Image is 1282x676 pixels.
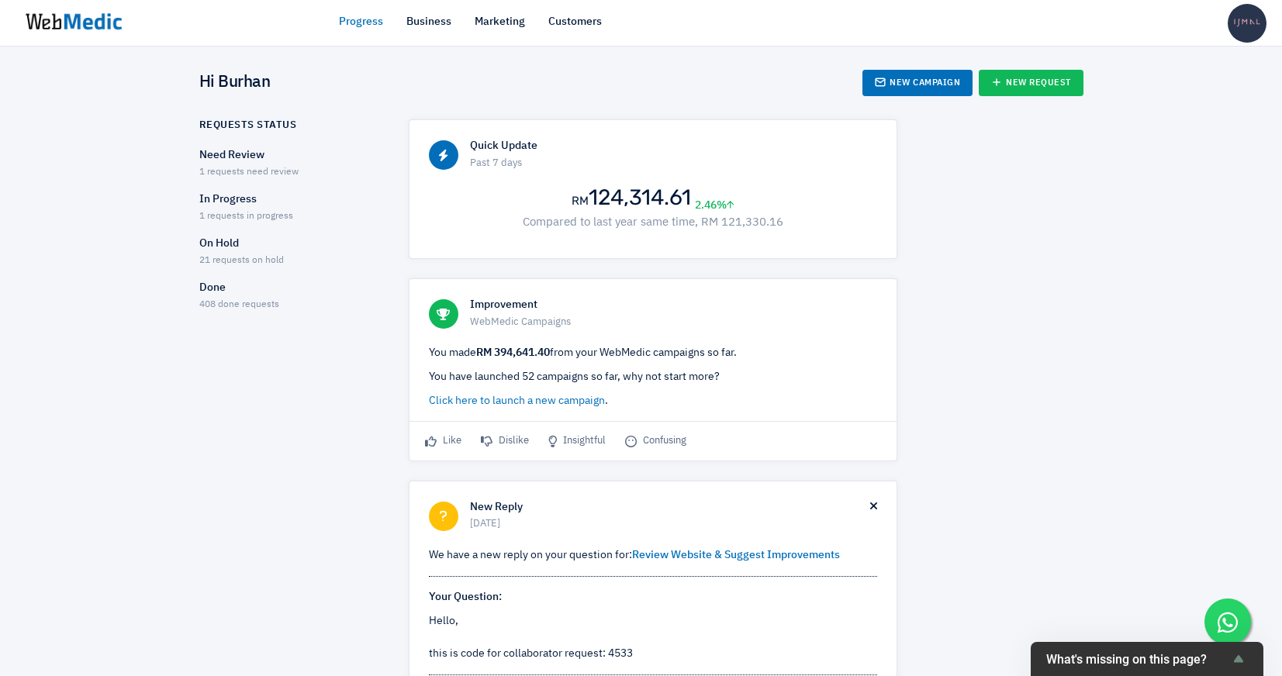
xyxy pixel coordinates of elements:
p: We have a new reply on your question for: [429,547,877,564]
span: 1 requests need review [199,167,299,177]
p: You have launched 52 campaigns so far, why not start more? [429,369,877,385]
a: Customers [548,14,602,30]
strong: RM 394,641.40 [476,347,550,358]
span: 21 requests on hold [199,256,284,265]
h6: Improvement [470,298,877,312]
a: Review Website & Suggest Improvements [632,550,840,560]
a: Click here to launch a new campaign [429,395,605,406]
a: Progress [339,14,383,30]
div: Hello, this is code for collaborator request: 4533 [429,613,877,662]
a: New Campaign [862,70,973,96]
h6: Requests Status [199,119,297,132]
a: Marketing [475,14,525,30]
span: 2.46% [695,198,734,214]
span: WebMedic Campaigns [470,315,877,330]
p: Your Question: [429,589,877,605]
p: . [429,393,877,409]
p: Need Review [199,147,382,164]
span: What's missing on this page? [1046,652,1229,667]
span: Like [425,433,461,449]
p: Compared to last year same time, RM 121,330.16 [429,214,877,232]
h2: 124,314.61 [572,186,691,210]
span: Dislike [481,433,529,449]
h6: New Reply [470,501,870,515]
p: You made from your WebMedic campaigns so far. [429,345,877,361]
span: 1 requests in progress [199,212,293,221]
span: 408 done requests [199,300,279,309]
p: On Hold [199,236,382,252]
h4: Hi Burhan [199,73,271,93]
a: Business [406,14,451,30]
span: Past 7 days [470,156,877,171]
h6: Quick Update [470,140,877,153]
span: RM [572,194,589,208]
span: Confusing [625,433,686,449]
p: Done [199,280,382,296]
a: New Request [979,70,1083,96]
button: Show survey - What's missing on this page? [1046,650,1248,668]
span: [DATE] [470,516,870,532]
span: Insightful [548,433,606,449]
p: In Progress [199,191,382,208]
